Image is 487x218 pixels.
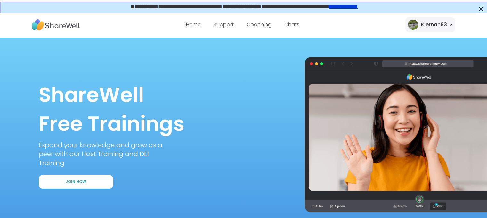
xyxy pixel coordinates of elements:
button: Join Now [39,175,113,189]
a: Home [186,21,201,28]
a: Chats [284,21,299,28]
span: Join Now [66,179,86,185]
a: Support [214,21,234,28]
h1: ShareWell Free Trainings [39,80,449,138]
a: Coaching [247,21,272,28]
img: Kiernan93 [408,20,418,30]
p: Expand your knowledge and grow as a peer with our Host Training and DEI Training [39,140,173,167]
div: Kiernan93 [421,21,447,29]
img: ShareWell Nav Logo [32,16,80,34]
